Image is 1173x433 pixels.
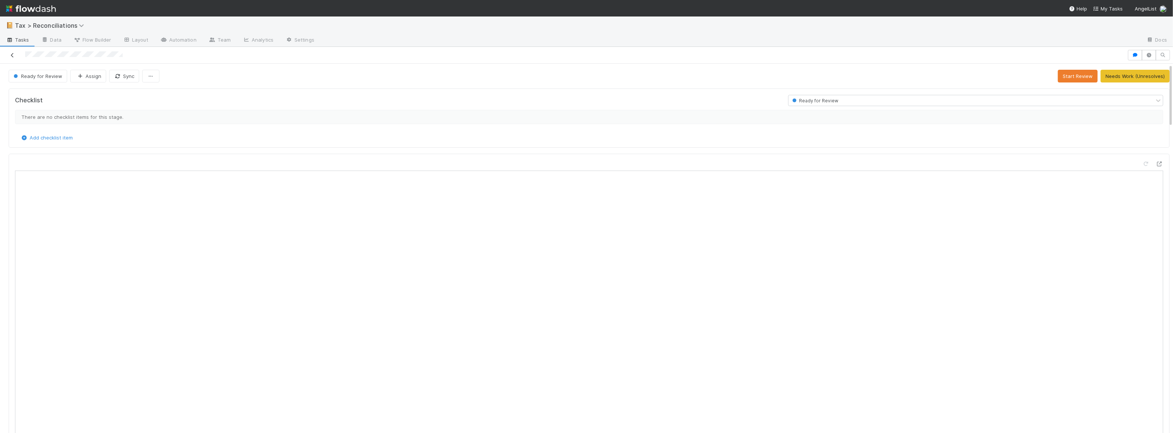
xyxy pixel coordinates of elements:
[791,98,839,103] span: Ready for Review
[74,36,111,43] span: Flow Builder
[1135,6,1156,12] span: AngelList
[21,135,73,141] a: Add checklist item
[117,34,154,46] a: Layout
[109,70,139,82] button: Sync
[1058,70,1098,82] button: Start Review
[15,97,43,104] h5: Checklist
[203,34,237,46] a: Team
[6,22,14,28] span: 📔
[237,34,279,46] a: Analytics
[279,34,320,46] a: Settings
[154,34,203,46] a: Automation
[35,34,68,46] a: Data
[1069,5,1087,12] div: Help
[15,110,1163,124] div: There are no checklist items for this stage.
[1159,5,1167,13] img: avatar_85833754-9fc2-4f19-a44b-7938606ee299.png
[6,2,56,15] img: logo-inverted-e16ddd16eac7371096b0.svg
[1140,34,1173,46] a: Docs
[1093,5,1123,12] a: My Tasks
[1093,6,1123,12] span: My Tasks
[15,22,88,29] span: Tax > Reconciliations
[1101,70,1170,82] button: Needs Work (Unresolves)
[70,70,106,82] button: Assign
[68,34,117,46] a: Flow Builder
[6,36,29,43] span: Tasks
